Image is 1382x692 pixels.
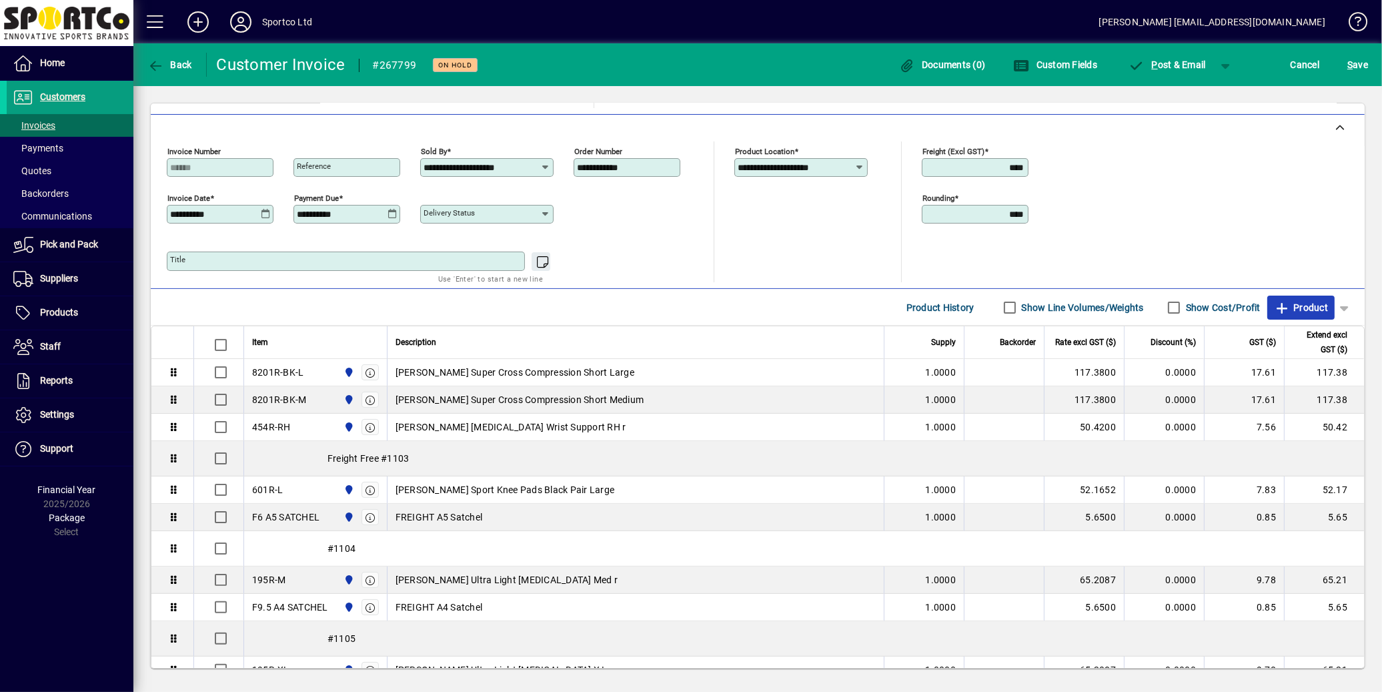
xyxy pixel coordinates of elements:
span: [PERSON_NAME] Ultra Light [MEDICAL_DATA] Med r [396,573,618,587]
div: F6 A5 SATCHEL [252,510,319,524]
td: 5.65 [1284,594,1364,621]
span: Backorder [1000,335,1036,350]
span: Settings [40,409,74,420]
span: P [1152,59,1158,70]
td: 9.78 [1204,657,1284,684]
span: Sportco Ltd Warehouse [340,510,356,525]
button: Save [1344,53,1371,77]
span: 1.0000 [926,366,956,379]
span: Sportco Ltd Warehouse [340,663,356,677]
a: Pick and Pack [7,228,133,262]
mat-label: Product location [735,147,794,156]
td: 5.65 [1284,504,1364,531]
td: 117.38 [1284,386,1364,414]
button: Back [144,53,195,77]
mat-label: Reference [297,161,331,171]
span: 1.0000 [926,573,956,587]
app-page-header-button: Back [133,53,207,77]
span: ave [1347,54,1368,75]
span: Sportco Ltd Warehouse [340,420,356,434]
div: 8201R-BK-M [252,393,307,406]
div: #1105 [244,621,1364,656]
button: Product History [901,296,980,320]
span: Cancel [1291,54,1320,75]
div: [PERSON_NAME] [EMAIL_ADDRESS][DOMAIN_NAME] [1099,11,1325,33]
span: Quotes [13,165,51,176]
mat-hint: Use 'Enter' to start a new line [438,271,543,286]
span: Reports [40,375,73,386]
div: #267799 [373,55,417,76]
span: Support [40,443,73,454]
div: 8201R-BK-L [252,366,304,379]
td: 52.17 [1284,476,1364,504]
span: 1.0000 [926,483,956,496]
mat-label: Delivery status [424,208,475,218]
div: F9.5 A4 SATCHEL [252,601,328,614]
mat-label: Freight (excl GST) [922,147,984,156]
a: Payments [7,137,133,159]
td: 17.61 [1204,386,1284,414]
span: Suppliers [40,273,78,284]
td: 0.0000 [1124,567,1204,594]
label: Show Line Volumes/Weights [1019,301,1144,314]
td: 0.0000 [1124,594,1204,621]
span: Products [40,307,78,318]
td: 0.0000 [1124,476,1204,504]
mat-label: Order number [574,147,622,156]
div: 195R-M [252,573,286,587]
div: 50.4200 [1053,420,1116,434]
div: 117.3800 [1053,366,1116,379]
span: Backorders [13,188,69,199]
div: #1104 [244,531,1364,566]
span: S [1347,59,1353,70]
a: Settings [7,398,133,432]
td: 0.0000 [1124,386,1204,414]
span: ost & Email [1129,59,1206,70]
span: [PERSON_NAME] [MEDICAL_DATA] Wrist Support RH r [396,420,626,434]
td: 0.0000 [1124,414,1204,441]
mat-label: Invoice date [167,194,210,203]
span: Communications [13,211,92,222]
td: 7.56 [1204,414,1284,441]
span: Supply [931,335,956,350]
span: Sportco Ltd Warehouse [340,365,356,380]
span: Documents (0) [899,59,986,70]
span: Staff [40,341,61,352]
span: FREIGHT A4 Satchel [396,601,483,614]
span: Home [40,57,65,68]
div: 65.2087 [1053,573,1116,587]
a: Products [7,296,133,330]
span: Sportco Ltd Warehouse [340,573,356,587]
button: Add [177,10,219,34]
div: 117.3800 [1053,393,1116,406]
span: [PERSON_NAME] Super Cross Compression Short Large [396,366,634,379]
span: [PERSON_NAME] Ultra Light [MEDICAL_DATA] X Lg r [396,663,619,677]
button: Profile [219,10,262,34]
div: 52.1652 [1053,483,1116,496]
button: Documents (0) [896,53,989,77]
td: 65.21 [1284,567,1364,594]
span: Back [147,59,192,70]
td: 65.21 [1284,657,1364,684]
span: On hold [438,61,472,69]
mat-label: Invoice number [167,147,221,156]
td: 0.85 [1204,594,1284,621]
span: Item [252,335,268,350]
span: Description [396,335,436,350]
mat-label: Payment due [294,194,339,203]
span: Rate excl GST ($) [1055,335,1116,350]
a: Suppliers [7,262,133,296]
mat-label: Title [170,255,185,264]
span: Product [1274,297,1328,318]
span: Sportco Ltd Warehouse [340,600,356,615]
div: 195R-XL [252,663,289,677]
button: Cancel [1287,53,1323,77]
a: Home [7,47,133,80]
div: 454R-RH [252,420,291,434]
mat-label: Rounding [922,194,954,203]
td: 0.0000 [1124,504,1204,531]
div: 5.6500 [1053,601,1116,614]
span: [PERSON_NAME] Super Cross Compression Short Medium [396,393,644,406]
span: 1.0000 [926,393,956,406]
span: 1.0000 [926,601,956,614]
